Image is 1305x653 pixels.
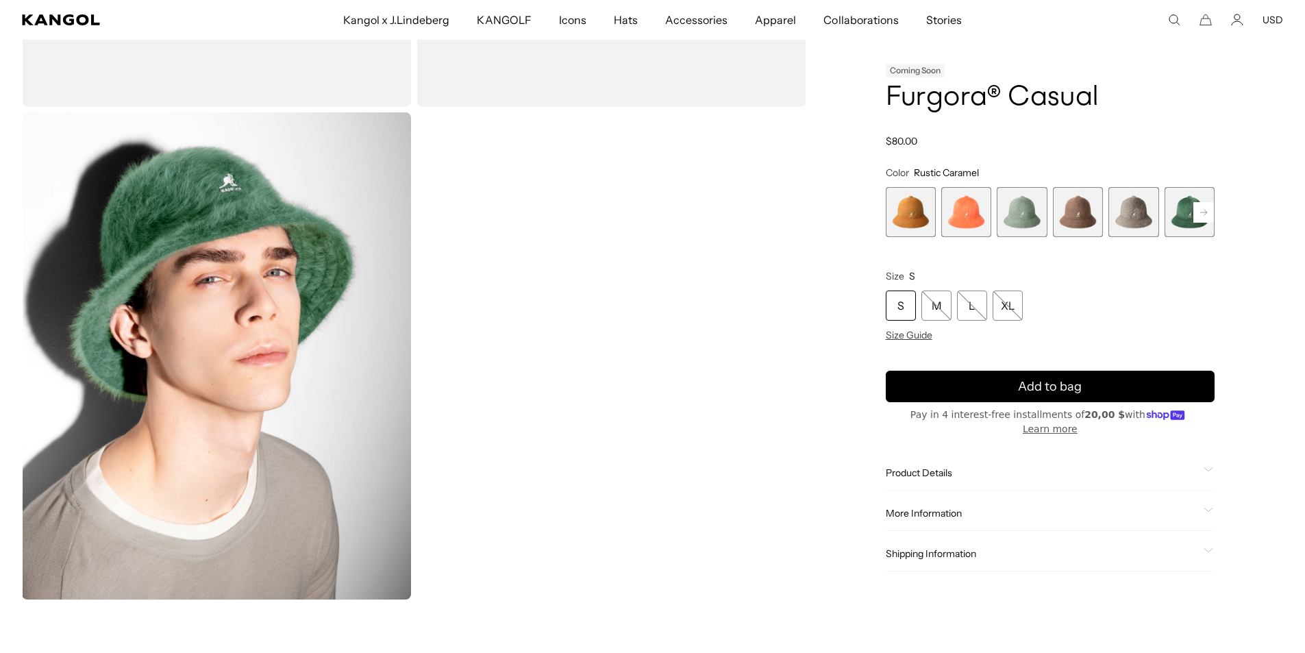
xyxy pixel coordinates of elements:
[886,135,917,147] span: $80.00
[1165,187,1215,237] label: Deep Emerald
[997,187,1047,237] label: Sage Green
[886,291,916,321] div: S
[886,187,936,237] label: Rustic Caramel
[1108,187,1158,237] div: 5 of 12
[886,548,1198,560] span: Shipping Information
[957,291,987,321] div: L
[941,187,991,237] label: Coral Flame
[886,64,945,77] div: Coming Soon
[997,187,1047,237] div: 3 of 12
[886,330,932,342] span: Size Guide
[1200,14,1212,26] button: Cart
[921,291,952,321] div: M
[886,271,904,283] span: Size
[1053,187,1103,237] div: 4 of 12
[22,14,227,25] a: Kangol
[886,371,1215,403] button: Add to bag
[886,83,1215,113] h1: Furgora® Casual
[886,467,1198,480] span: Product Details
[1108,187,1158,237] label: Warm Grey
[1165,187,1215,237] div: 6 of 12
[993,291,1023,321] div: XL
[1231,14,1243,26] a: Account
[914,167,979,179] span: Rustic Caramel
[1168,14,1180,26] summary: Search here
[886,508,1198,520] span: More Information
[909,271,915,283] span: S
[941,187,991,237] div: 2 of 12
[1053,187,1103,237] label: Brown
[1263,14,1283,26] button: USD
[886,187,936,237] div: 1 of 12
[886,167,909,179] span: Color
[1018,378,1082,396] span: Add to bag
[22,112,411,599] img: deep-emerald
